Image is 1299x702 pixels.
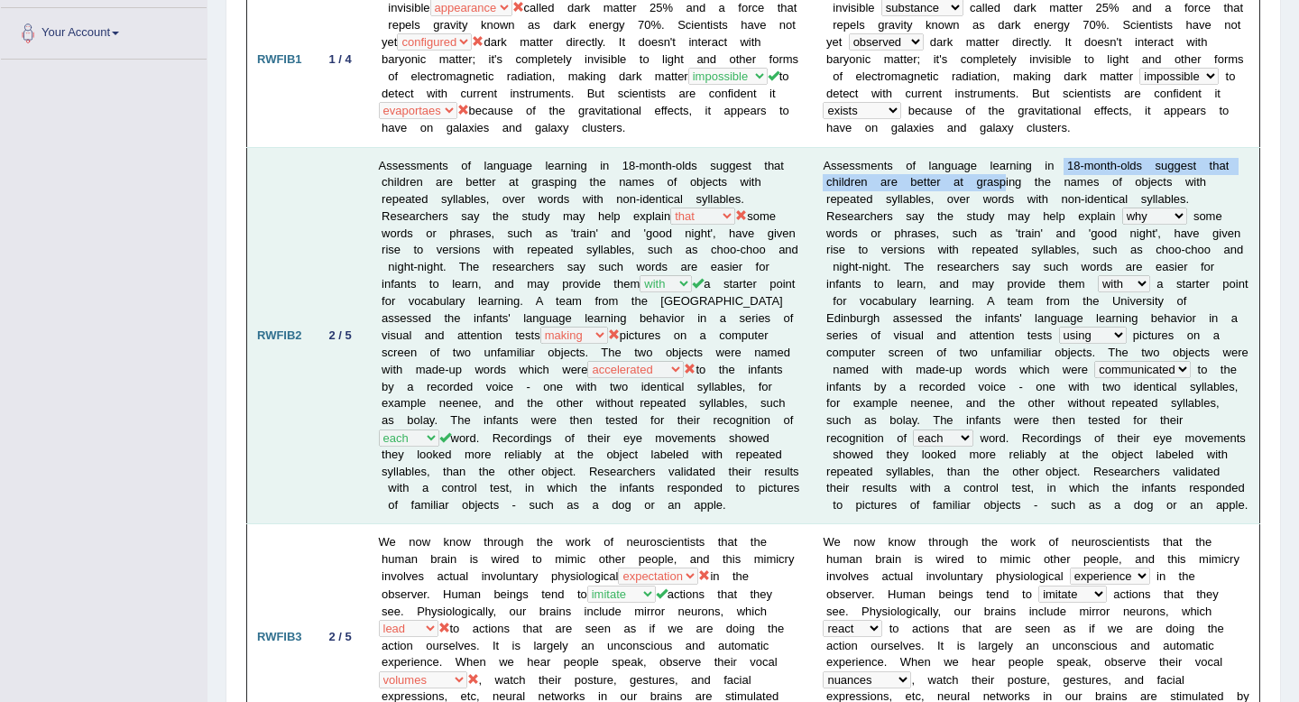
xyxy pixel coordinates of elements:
b: . [1106,18,1110,32]
b: b [908,104,915,117]
b: i [981,69,983,83]
b: e [1147,35,1154,49]
b: s [1047,52,1054,66]
b: % [1096,18,1107,32]
b: a [1110,69,1116,83]
b: r [884,18,888,32]
b: n [953,18,959,32]
b: S [1122,18,1130,32]
b: a [955,69,962,83]
b: t [1065,1,1069,14]
b: d [1084,35,1091,49]
b: n [1032,52,1038,66]
b: s [979,18,985,32]
b: t [1198,35,1202,49]
b: r [917,87,921,100]
b: b [1055,52,1062,66]
b: c [1154,87,1160,100]
b: i [1074,87,1077,100]
b: h [1119,52,1125,66]
b: t [1090,87,1093,100]
b: e [915,104,921,117]
b: m [1013,69,1023,83]
b: o [983,69,990,83]
b: i [930,69,933,83]
b: l [856,18,859,32]
b: a [936,35,943,49]
b: s [859,18,865,32]
b: s [1063,87,1069,100]
b: k [947,35,954,49]
b: f [1214,52,1218,66]
b: t [1170,35,1174,49]
b: c [970,1,976,14]
b: d [1155,52,1161,66]
b: d [1012,35,1018,49]
b: I [1064,35,1068,49]
b: d [1064,69,1070,83]
b: n [1166,87,1173,100]
b: k [926,18,932,32]
b: e [865,69,871,83]
b: d [826,87,833,100]
b: v [1038,52,1045,66]
b: r [1027,1,1030,14]
b: t [1164,18,1167,32]
b: t [1037,35,1041,49]
b: d [994,1,1000,14]
b: r [1011,18,1015,32]
b: t [882,87,886,100]
b: s [1238,52,1244,66]
b: r [943,35,946,49]
b: ' [939,52,941,66]
b: e [1191,52,1197,66]
b: d [1013,1,1019,14]
b: r [913,52,917,66]
b: e [1073,1,1079,14]
b: t [855,87,859,100]
b: t [1239,1,1243,14]
b: o [1160,87,1166,100]
b: a [975,35,981,49]
b: s [1105,87,1111,100]
b: t [1126,52,1129,66]
b: m [891,69,901,83]
b: n [1138,1,1145,14]
b: a [976,1,982,14]
b: n [914,69,920,83]
b: i [862,52,865,66]
b: h [886,87,892,100]
b: r [1194,1,1198,14]
b: ' [1117,35,1119,49]
b: n [957,87,963,100]
b: y [843,52,850,66]
b: v [895,18,901,32]
b: a [894,52,900,66]
b: a [901,69,907,83]
b: a [1233,1,1239,14]
b: l [989,52,991,66]
b: n [1110,35,1116,49]
b: i [934,52,936,66]
b: a [889,18,895,32]
b: i [1110,52,1112,66]
b: n [1037,69,1044,83]
b: f [840,69,843,83]
b: t [1069,1,1073,14]
b: r [973,87,977,100]
b: o [1218,52,1224,66]
b: d [963,69,969,83]
b: n [1000,87,1006,100]
b: o [1175,52,1181,66]
b: s [851,1,857,14]
b: i [1214,87,1217,100]
b: r [1154,35,1157,49]
b: t [1223,1,1227,14]
b: e [868,1,874,14]
b: c [1130,18,1137,32]
b: e [843,87,849,100]
b: d [998,18,1004,32]
b: h [1201,35,1207,49]
b: e [1205,18,1211,32]
b: i [1195,35,1198,49]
